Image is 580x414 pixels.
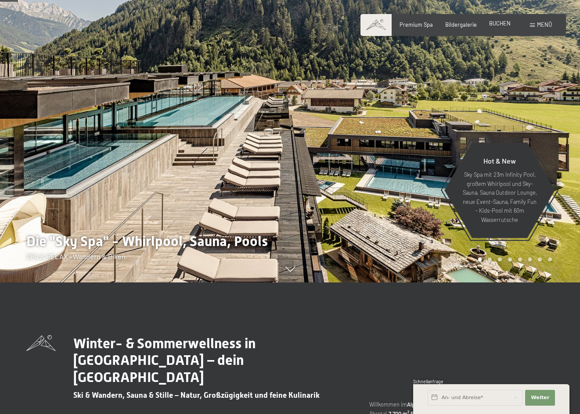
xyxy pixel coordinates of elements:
[498,257,502,261] div: Carousel Page 3
[413,379,443,384] span: Schnellanfrage
[488,257,492,261] div: Carousel Page 2
[400,21,433,28] a: Premium Spa
[461,170,538,224] p: Sky Spa mit 23m Infinity Pool, großem Whirlpool und Sky-Sauna, Sauna Outdoor Lounge, neue Event-S...
[528,257,532,261] div: Carousel Page 6
[548,257,552,261] div: Carousel Page 8
[537,21,552,28] span: Menü
[518,257,522,261] div: Carousel Page 5
[531,394,549,401] span: Weiter
[444,142,555,239] a: Hot & New Sky Spa mit 23m Infinity Pool, großem Whirlpool und Sky-Sauna, Sauna Outdoor Lounge, ne...
[73,335,256,385] span: Winter- & Sommerwellness in [GEOGRAPHIC_DATA] – dein [GEOGRAPHIC_DATA]
[483,157,516,165] span: Hot & New
[489,20,511,27] a: BUCHEN
[475,257,552,261] div: Carousel Pagination
[538,257,542,261] div: Carousel Page 7
[508,257,512,261] div: Carousel Page 4
[445,21,477,28] a: Bildergalerie
[73,391,320,400] span: Ski & Wandern, Sauna & Stille – Natur, Großzügigkeit und feine Kulinarik
[525,390,555,406] button: Weiter
[478,257,482,261] div: Carousel Page 1 (Current Slide)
